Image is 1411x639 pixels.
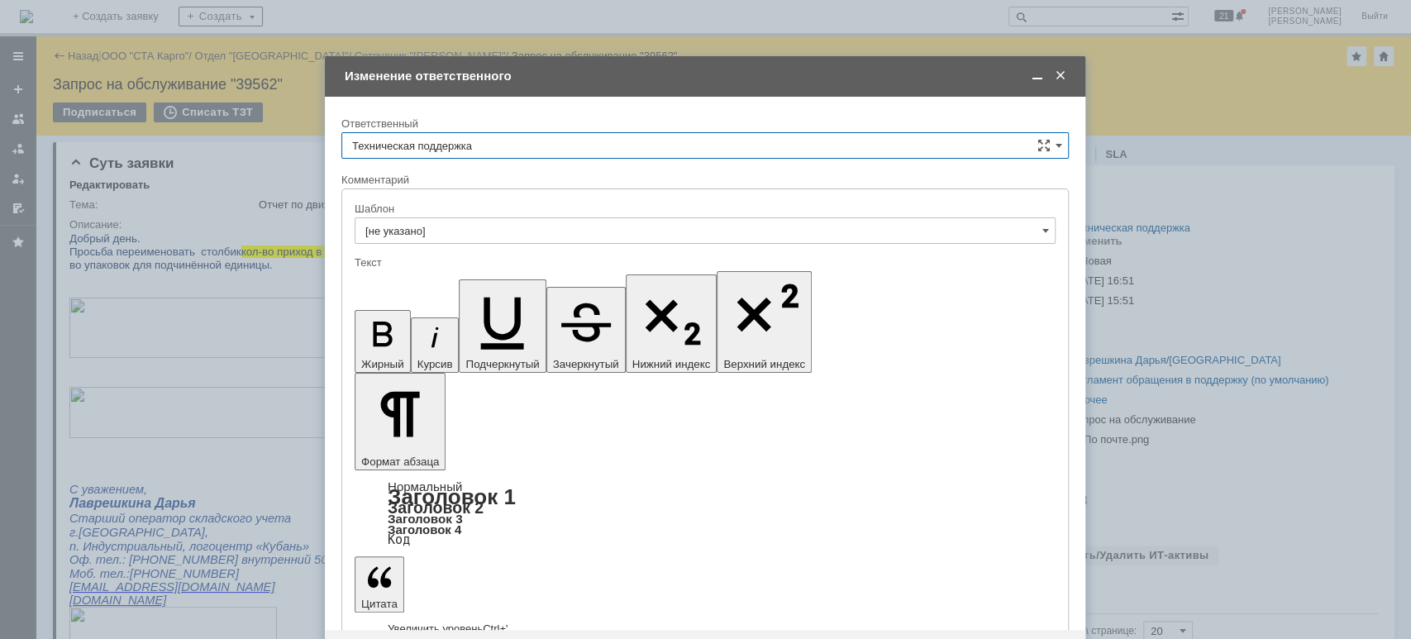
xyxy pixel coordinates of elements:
div: Комментарий [341,173,1069,188]
a: Заголовок 4 [388,522,461,536]
button: Подчеркнутый [459,279,546,373]
span: кол-во приход в шт [172,14,269,26]
span: Цитата [361,598,398,610]
span: Свернуть (Ctrl + M) [1029,69,1046,83]
button: Нижний индекс [626,274,717,373]
span: Ctrl+' [483,622,508,635]
span: Жирный [361,358,404,370]
button: Зачеркнутый [546,287,626,373]
button: Цитата [355,556,404,613]
span: Сложная форма [1037,139,1051,152]
a: Заголовок 2 [388,498,484,517]
a: Код [388,532,410,547]
a: Заголовок 1 [388,484,516,509]
span: Закрыть [1052,69,1069,83]
span: Подчеркнутый [465,358,539,370]
a: Заголовок 3 [388,512,462,526]
button: Формат абзаца [355,373,446,470]
button: Жирный [355,310,411,373]
button: Курсив [411,317,460,373]
button: Верхний индекс [717,271,812,373]
a: Нормальный [388,479,462,494]
span: Нижний индекс [632,358,711,370]
span: Зачеркнутый [553,358,619,370]
div: Ответственный [341,118,1065,129]
span: Верхний индекс [723,358,805,370]
div: Шаблон [355,203,1052,214]
span: Курсив [417,358,453,370]
div: Текст [355,257,1052,268]
a: Increase [388,622,508,635]
div: Формат абзаца [355,481,1056,546]
span: Формат абзаца [361,455,439,468]
div: Изменение ответственного [345,69,1069,83]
